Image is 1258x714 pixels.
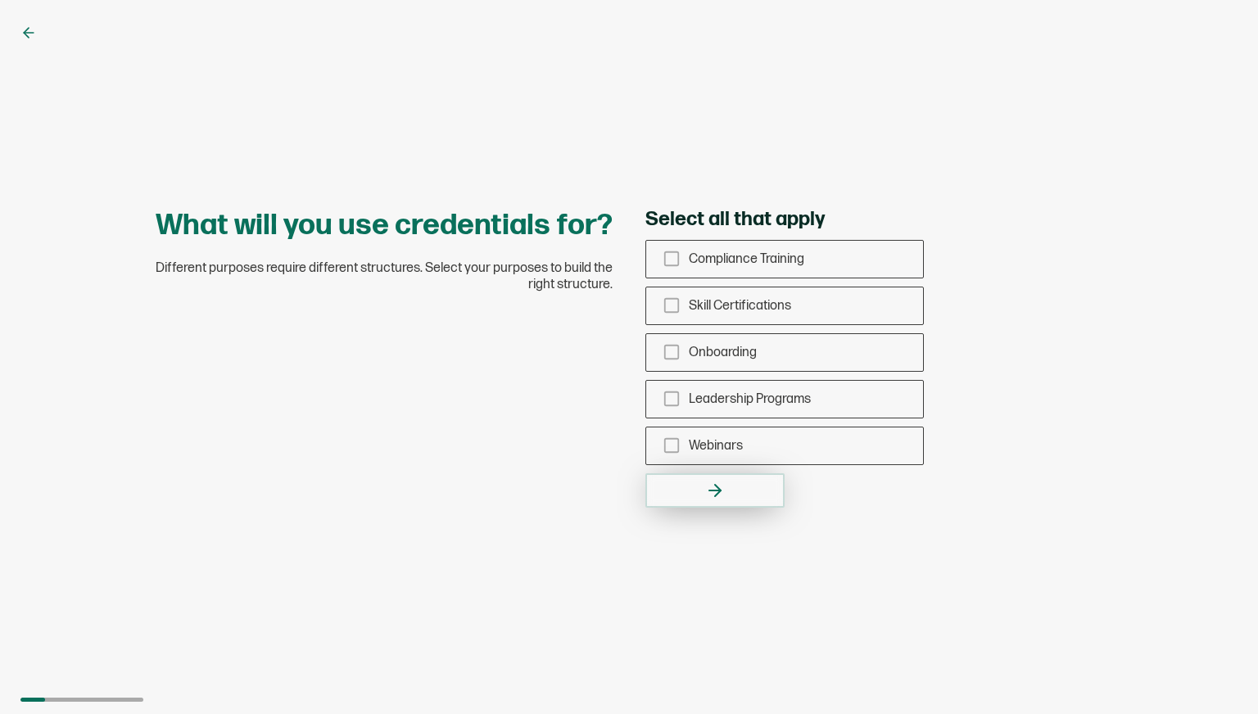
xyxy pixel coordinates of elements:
span: Onboarding [689,345,757,360]
span: Leadership Programs [689,391,811,407]
span: Webinars [689,438,743,454]
span: Select all that apply [645,207,825,232]
iframe: Chat Widget [1176,635,1258,714]
div: checkbox-group [645,240,924,465]
span: Different purposes require different structures. Select your purposes to build the right structure. [154,260,613,293]
span: Skill Certifications [689,298,791,314]
h1: What will you use credentials for? [156,207,613,244]
span: Compliance Training [689,251,804,267]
